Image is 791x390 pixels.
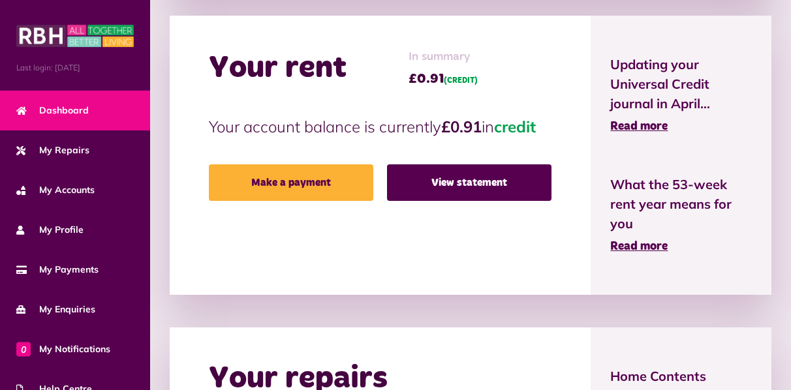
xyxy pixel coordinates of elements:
span: Read more [610,121,668,132]
span: My Profile [16,223,84,237]
p: Your account balance is currently in [209,115,551,138]
a: Updating your Universal Credit journal in April... Read more [610,55,752,136]
a: Make a payment [209,164,373,201]
span: My Repairs [16,143,89,157]
span: My Payments [16,263,99,277]
span: 0 [16,342,31,356]
span: My Notifications [16,342,110,356]
span: Updating your Universal Credit journal in April... [610,55,752,113]
span: My Enquiries [16,303,95,316]
a: What the 53-week rent year means for you Read more [610,175,752,256]
span: credit [494,117,536,136]
a: View statement [387,164,551,201]
h2: Your rent [209,50,347,87]
span: Read more [610,241,668,252]
span: Last login: [DATE] [16,62,134,74]
span: In summary [409,48,478,66]
span: What the 53-week rent year means for you [610,175,752,233]
span: Dashboard [16,104,89,117]
span: £0.91 [409,69,478,89]
img: MyRBH [16,23,134,49]
span: My Accounts [16,183,95,197]
span: (CREDIT) [444,77,478,85]
strong: £0.91 [441,117,482,136]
